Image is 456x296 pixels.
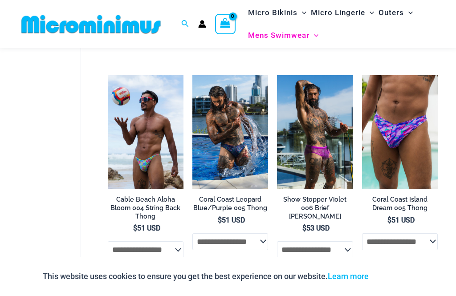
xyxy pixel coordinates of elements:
a: View Shopping Cart, empty [215,14,236,34]
a: Coral Coast Leopard BluePurple 005 Thong 09Coral Coast Leopard BluePurple 005 Thong 03Coral Coast... [192,75,268,189]
span: $ [302,224,306,232]
h2: Coral Coast Leopard Blue/Purple 005 Thong [192,195,268,212]
img: MM SHOP LOGO FLAT [18,14,164,34]
p: This website uses cookies to ensure you get the best experience on our website. [43,270,369,283]
iframe: TrustedSite Certified [22,50,102,228]
span: Menu Toggle [297,1,306,24]
h2: Cable Beach Aloha Bloom 004 String Back Thong [108,195,183,220]
span: $ [218,216,222,224]
bdi: 51 USD [387,216,415,224]
span: $ [387,216,391,224]
span: Menu Toggle [365,1,374,24]
a: Mens SwimwearMenu ToggleMenu Toggle [246,24,321,47]
span: Outers [379,1,404,24]
a: Cable Beach Aloha Bloom 004 String Back Thong 10Cable Beach Aloha Bloom 004 String Back Thong 11C... [108,75,183,189]
span: Menu Toggle [309,24,318,47]
img: Show Stopper Violet 006 Brief Burleigh 10 [277,75,353,189]
h2: Coral Coast Island Dream 005 Thong [362,195,438,212]
a: Show Stopper Violet 006 Brief [PERSON_NAME] [277,195,353,223]
a: Account icon link [198,20,206,28]
bdi: 53 USD [302,224,330,232]
a: OutersMenu ToggleMenu Toggle [376,1,415,24]
img: Coral Coast Island Dream 005 Thong 01 [362,75,438,189]
button: Accept [375,266,413,287]
a: Search icon link [181,19,189,30]
a: Coral Coast Island Dream 005 Thong [362,195,438,215]
a: Cable Beach Aloha Bloom 004 String Back Thong [108,195,183,223]
span: Menu Toggle [404,1,413,24]
span: Mens Swimwear [248,24,309,47]
bdi: 51 USD [218,216,245,224]
a: Learn more [328,272,369,281]
span: Micro Lingerie [311,1,365,24]
a: Show Stopper Violet 006 Brief Burleigh 10Show Stopper Violet 006 Brief Burleigh 11Show Stopper Vi... [277,75,353,189]
a: Micro LingerieMenu ToggleMenu Toggle [309,1,376,24]
span: Micro Bikinis [248,1,297,24]
span: $ [133,224,137,232]
img: Coral Coast Leopard BluePurple 005 Thong 09 [192,75,268,189]
h2: Show Stopper Violet 006 Brief [PERSON_NAME] [277,195,353,220]
img: Cable Beach Aloha Bloom 004 String Back Thong 10 [108,75,183,189]
a: Micro BikinisMenu ToggleMenu Toggle [246,1,309,24]
a: Coral Coast Island Dream 005 Thong 01Coral Coast Island Dream 005 Thong 02Coral Coast Island Drea... [362,75,438,189]
a: Coral Coast Leopard Blue/Purple 005 Thong [192,195,268,215]
bdi: 51 USD [133,224,160,232]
